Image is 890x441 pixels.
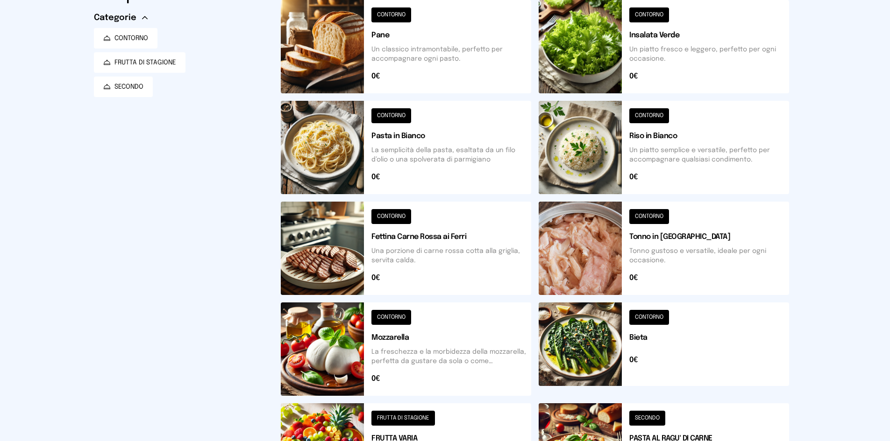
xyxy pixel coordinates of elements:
[114,82,143,91] span: SECONDO
[114,58,176,67] span: FRUTTA DI STAGIONE
[114,34,148,43] span: CONTORNO
[94,28,157,49] button: CONTORNO
[94,11,136,24] span: Categorie
[94,11,148,24] button: Categorie
[94,52,185,73] button: FRUTTA DI STAGIONE
[94,77,153,97] button: SECONDO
